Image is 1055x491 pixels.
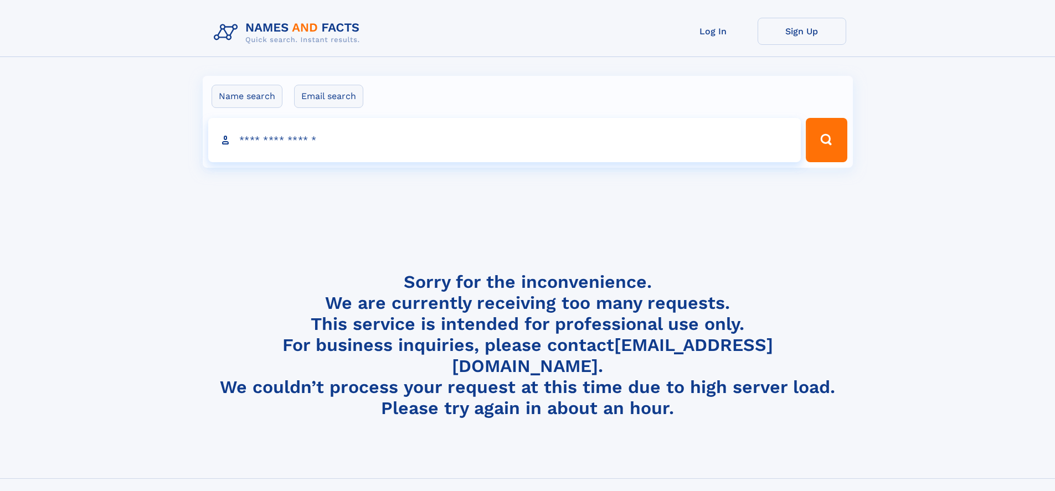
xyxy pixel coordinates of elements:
[452,334,773,376] a: [EMAIL_ADDRESS][DOMAIN_NAME]
[212,85,282,108] label: Name search
[294,85,363,108] label: Email search
[669,18,758,45] a: Log In
[806,118,847,162] button: Search Button
[209,18,369,48] img: Logo Names and Facts
[209,271,846,419] h4: Sorry for the inconvenience. We are currently receiving too many requests. This service is intend...
[208,118,801,162] input: search input
[758,18,846,45] a: Sign Up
